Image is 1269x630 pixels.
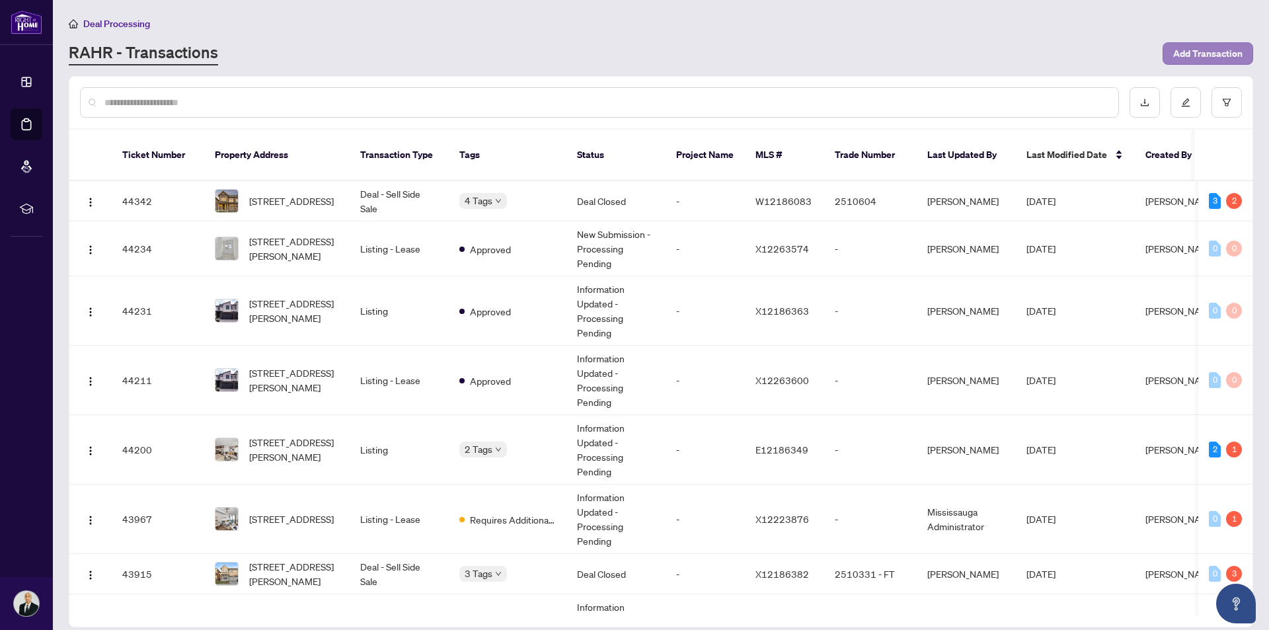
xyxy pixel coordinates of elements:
[824,181,917,221] td: 2510604
[69,19,78,28] span: home
[350,485,449,554] td: Listing - Lease
[1209,372,1221,388] div: 0
[1026,243,1056,255] span: [DATE]
[1145,444,1217,455] span: [PERSON_NAME]
[80,439,101,460] button: Logo
[566,130,666,181] th: Status
[566,181,666,221] td: Deal Closed
[495,446,502,453] span: down
[1140,98,1149,107] span: download
[566,485,666,554] td: Information Updated - Processing Pending
[566,346,666,415] td: Information Updated - Processing Pending
[112,130,204,181] th: Ticket Number
[249,366,339,395] span: [STREET_ADDRESS][PERSON_NAME]
[917,221,1016,276] td: [PERSON_NAME]
[666,554,745,594] td: -
[204,130,350,181] th: Property Address
[1173,43,1243,64] span: Add Transaction
[1226,303,1242,319] div: 0
[85,515,96,526] img: Logo
[1163,42,1253,65] button: Add Transaction
[495,198,502,204] span: down
[566,554,666,594] td: Deal Closed
[1226,566,1242,582] div: 3
[112,346,204,415] td: 44211
[350,554,449,594] td: Deal - Sell Side Sale
[1226,193,1242,209] div: 2
[80,508,101,530] button: Logo
[1209,193,1221,209] div: 3
[917,485,1016,554] td: Mississauga Administrator
[215,237,238,260] img: thumbnail-img
[83,18,150,30] span: Deal Processing
[1145,195,1217,207] span: [PERSON_NAME]
[470,304,511,319] span: Approved
[80,238,101,259] button: Logo
[85,376,96,387] img: Logo
[755,243,809,255] span: X12263574
[755,513,809,525] span: X12223876
[666,346,745,415] td: -
[215,508,238,530] img: thumbnail-img
[1181,98,1190,107] span: edit
[350,346,449,415] td: Listing - Lease
[470,242,511,256] span: Approved
[1209,442,1221,457] div: 2
[1209,511,1221,527] div: 0
[249,559,339,588] span: [STREET_ADDRESS][PERSON_NAME]
[1130,87,1160,118] button: download
[917,415,1016,485] td: [PERSON_NAME]
[249,435,339,464] span: [STREET_ADDRESS][PERSON_NAME]
[80,563,101,584] button: Logo
[1145,243,1217,255] span: [PERSON_NAME]
[249,234,339,263] span: [STREET_ADDRESS][PERSON_NAME]
[449,130,566,181] th: Tags
[1026,513,1056,525] span: [DATE]
[1226,511,1242,527] div: 1
[824,554,917,594] td: 2510331 - FT
[824,221,917,276] td: -
[1226,372,1242,388] div: 0
[1135,130,1214,181] th: Created By
[1026,444,1056,455] span: [DATE]
[112,276,204,346] td: 44231
[465,566,492,581] span: 3 Tags
[1209,566,1221,582] div: 0
[112,415,204,485] td: 44200
[824,276,917,346] td: -
[350,221,449,276] td: Listing - Lease
[755,568,809,580] span: X12186382
[85,197,96,208] img: Logo
[249,194,334,208] span: [STREET_ADDRESS]
[666,276,745,346] td: -
[85,570,96,580] img: Logo
[495,571,502,577] span: down
[1026,305,1056,317] span: [DATE]
[755,305,809,317] span: X12186363
[80,300,101,321] button: Logo
[755,195,812,207] span: W12186083
[1209,241,1221,256] div: 0
[465,193,492,208] span: 4 Tags
[755,444,808,455] span: E12186349
[215,563,238,585] img: thumbnail-img
[350,130,449,181] th: Transaction Type
[755,374,809,386] span: X12263600
[745,130,824,181] th: MLS #
[1145,568,1217,580] span: [PERSON_NAME]
[917,346,1016,415] td: [PERSON_NAME]
[666,130,745,181] th: Project Name
[112,485,204,554] td: 43967
[1222,98,1231,107] span: filter
[350,276,449,346] td: Listing
[215,369,238,391] img: thumbnail-img
[1226,241,1242,256] div: 0
[824,130,917,181] th: Trade Number
[85,307,96,317] img: Logo
[917,554,1016,594] td: [PERSON_NAME]
[350,181,449,221] td: Deal - Sell Side Sale
[666,221,745,276] td: -
[566,415,666,485] td: Information Updated - Processing Pending
[80,370,101,391] button: Logo
[80,190,101,212] button: Logo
